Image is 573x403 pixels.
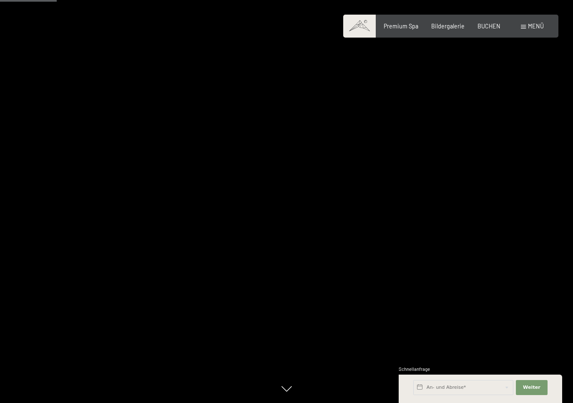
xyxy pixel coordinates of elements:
span: Menü [528,23,544,30]
span: Schnellanfrage [399,366,430,372]
button: Weiter [516,380,548,395]
a: BUCHEN [477,23,500,30]
a: Premium Spa [384,23,418,30]
a: Bildergalerie [431,23,465,30]
span: Weiter [523,384,540,391]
